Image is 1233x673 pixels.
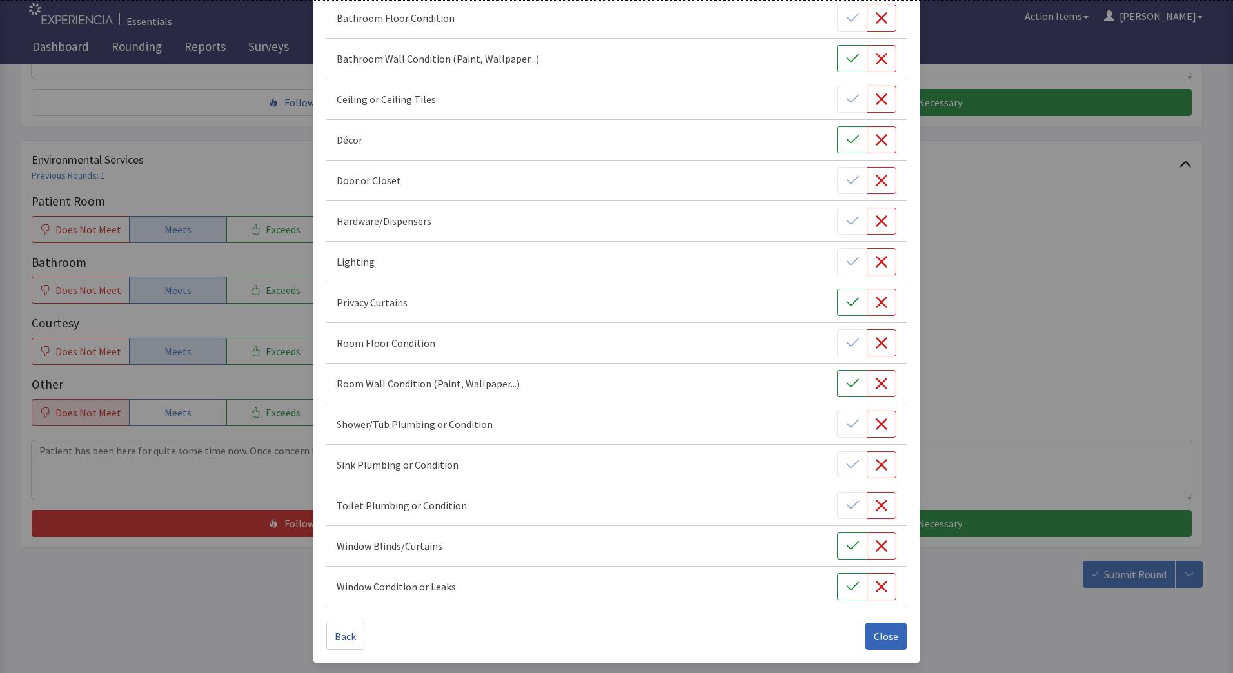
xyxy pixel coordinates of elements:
p: Lighting [337,254,375,269]
p: Shower/Tub Plumbing or Condition [337,416,493,432]
p: Ceiling or Ceiling Tiles [337,92,436,107]
p: Décor [337,132,362,148]
p: Privacy Curtains [337,295,408,310]
button: Close [865,623,907,650]
p: Window Blinds/Curtains [337,538,442,554]
p: Window Condition or Leaks [337,579,456,594]
p: Bathroom Floor Condition [337,10,455,26]
button: Back [326,623,364,650]
p: Door or Closet [337,173,401,188]
p: Toilet Plumbing or Condition [337,498,467,513]
p: Hardware/Dispensers [337,213,431,229]
p: Room Wall Condition (Paint, Wallpaper...) [337,376,520,391]
p: Bathroom Wall Condition (Paint, Wallpaper...) [337,51,539,66]
span: Close [874,629,898,644]
span: Back [335,629,356,644]
p: Room Floor Condition [337,335,435,351]
p: Sink Plumbing or Condition [337,457,459,473]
